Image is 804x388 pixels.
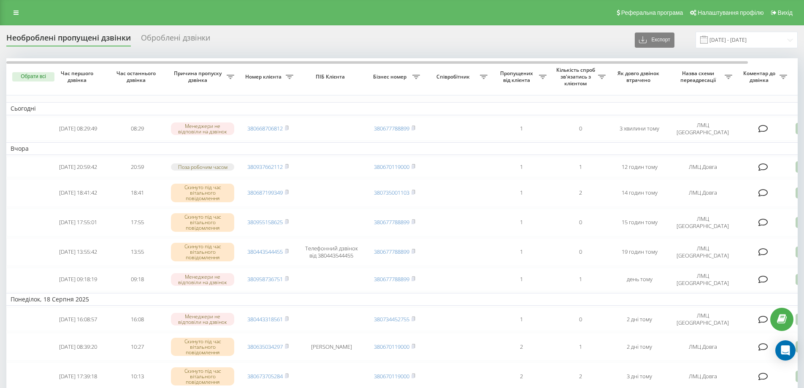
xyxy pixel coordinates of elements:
td: ЛМЦ Довга [669,157,736,177]
td: 10:27 [108,333,167,361]
span: Як довго дзвінок втрачено [617,70,662,83]
div: Менеджери не відповіли на дзвінок [171,122,234,135]
span: Співробітник [428,73,480,80]
td: 2 дні тому [610,333,669,361]
a: 380687199349 [247,189,283,196]
div: Скинуто під час вітального повідомлення [171,184,234,202]
div: Необроблені пропущені дзвінки [6,33,131,46]
td: 0 [551,307,610,331]
a: 380673705284 [247,372,283,380]
td: 1 [492,157,551,177]
td: 09:18 [108,268,167,291]
td: ЛМЦ [GEOGRAPHIC_DATA] [669,307,736,331]
td: 0 [551,117,610,141]
td: [DATE] 18:41:42 [49,179,108,207]
td: ЛМЦ [GEOGRAPHIC_DATA] [669,117,736,141]
div: Поза робочим часом [171,163,234,171]
span: Налаштування профілю [698,9,763,16]
td: 17:55 [108,209,167,236]
a: 380668706812 [247,125,283,132]
span: Час останнього дзвінка [114,70,160,83]
a: 380670119000 [374,343,409,350]
span: Реферальна програма [621,9,683,16]
span: Коментар до дзвінка [741,70,780,83]
td: [DATE] 17:55:01 [49,209,108,236]
div: Скинуто під час вітального повідомлення [171,213,234,232]
td: 19 годин тому [610,238,669,266]
a: 380937662112 [247,163,283,171]
a: 380670119000 [374,372,409,380]
td: [DATE] 09:18:19 [49,268,108,291]
td: ЛМЦ [GEOGRAPHIC_DATA] [669,209,736,236]
td: 13:55 [108,238,167,266]
span: Номер клієнта [243,73,286,80]
td: день тому [610,268,669,291]
a: 380677788899 [374,248,409,255]
td: 3 хвилини тому [610,117,669,141]
a: 380677788899 [374,218,409,226]
a: 380677788899 [374,275,409,283]
span: Назва схеми переадресації [673,70,725,83]
td: 08:29 [108,117,167,141]
td: 1 [492,179,551,207]
td: 18:41 [108,179,167,207]
a: 380734452755 [374,315,409,323]
div: Менеджери не відповіли на дзвінок [171,313,234,326]
td: 15 годин тому [610,209,669,236]
td: [DATE] 16:08:57 [49,307,108,331]
td: [DATE] 08:39:20 [49,333,108,361]
span: Вихід [778,9,793,16]
a: 380443318561 [247,315,283,323]
a: 380635034297 [247,343,283,350]
td: 2 [551,179,610,207]
span: Пропущених від клієнта [496,70,539,83]
a: 380670119000 [374,163,409,171]
td: [DATE] 20:59:42 [49,157,108,177]
button: Обрати всі [12,72,54,81]
div: Скинуто під час вітального повідомлення [171,243,234,261]
div: Оброблені дзвінки [141,33,210,46]
td: ЛМЦ [GEOGRAPHIC_DATA] [669,238,736,266]
td: [DATE] 13:55:42 [49,238,108,266]
a: 380735001103 [374,189,409,196]
td: ЛМЦ [GEOGRAPHIC_DATA] [669,268,736,291]
td: 1 [492,117,551,141]
a: 380955158625 [247,218,283,226]
div: Скинуто під час вітального повідомлення [171,367,234,386]
td: ЛМЦ Довга [669,333,736,361]
div: Менеджери не відповіли на дзвінок [171,273,234,286]
td: [DATE] 08:29:49 [49,117,108,141]
div: Скинуто під час вітального повідомлення [171,338,234,356]
td: 0 [551,238,610,266]
td: 14 годин тому [610,179,669,207]
a: 380958736751 [247,275,283,283]
td: 1 [551,268,610,291]
td: ЛМЦ Довга [669,179,736,207]
td: 16:08 [108,307,167,331]
td: 2 [492,333,551,361]
button: Експорт [635,33,674,48]
td: 1 [492,307,551,331]
td: 1 [492,238,551,266]
td: 12 годин тому [610,157,669,177]
td: 1 [551,157,610,177]
td: 1 [551,333,610,361]
td: 20:59 [108,157,167,177]
td: Телефонний дзвінок від 380443544455 [298,238,365,266]
td: 2 дні тому [610,307,669,331]
td: 0 [551,209,610,236]
span: Кількість спроб зв'язатись з клієнтом [555,67,598,87]
td: 1 [492,268,551,291]
a: 380443544455 [247,248,283,255]
span: Час першого дзвінка [55,70,101,83]
span: Причина пропуску дзвінка [171,70,227,83]
span: ПІБ Клієнта [305,73,358,80]
td: [PERSON_NAME] [298,333,365,361]
div: Open Intercom Messenger [775,340,796,361]
td: 1 [492,209,551,236]
a: 380677788899 [374,125,409,132]
span: Бізнес номер [369,73,412,80]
